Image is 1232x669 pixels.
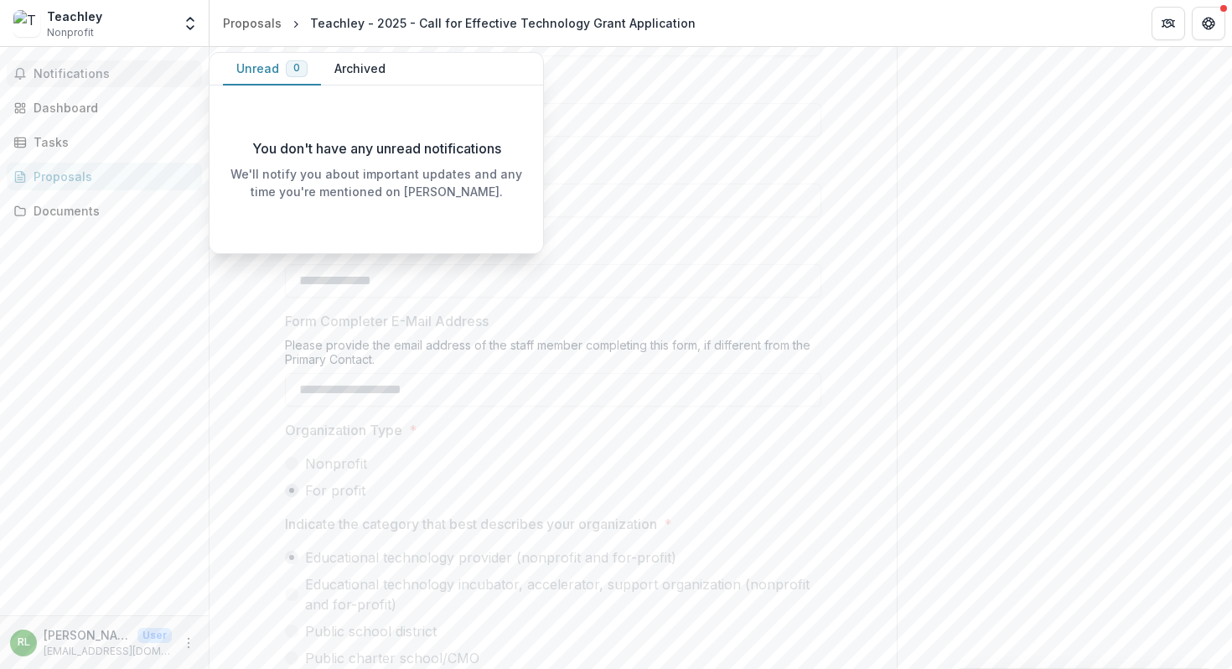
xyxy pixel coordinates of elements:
span: For profit [305,480,365,500]
div: Tasks [34,133,189,151]
button: Notifications [7,60,202,87]
nav: breadcrumb [216,11,702,35]
p: [PERSON_NAME] [44,626,131,644]
p: User [137,628,172,643]
div: Proposals [34,168,189,185]
a: Proposals [216,11,288,35]
div: Please provide the email address of the staff member completing this form, if different from the ... [285,338,821,373]
span: Educational technology provider (nonprofit and for-profit) [305,547,676,568]
a: Tasks [7,128,202,156]
button: Archived [321,53,399,86]
span: Nonprofit [305,454,367,474]
span: Nonprofit [47,25,94,40]
a: Documents [7,197,202,225]
span: Public school district [305,621,437,641]
div: Proposals [223,14,282,32]
span: Notifications [34,67,195,81]
span: Educational technology incubator, accelerator, support organization (nonprofit and for-profit) [305,574,821,615]
p: Organization Type [285,420,402,440]
div: Teachley [47,8,102,25]
button: More [179,633,199,653]
div: Rachael Labrecque [18,637,30,648]
span: 0 [293,62,300,74]
span: Public charter school/CMO [305,648,479,668]
img: Teachley [13,10,40,37]
div: Teachley - 2025 - Call for Effective Technology Grant Application [310,14,696,32]
p: Form Completer E-Mail Address [285,311,489,331]
button: Open entity switcher [179,7,202,40]
button: Unread [223,53,321,86]
button: Partners [1152,7,1185,40]
div: Dashboard [34,99,189,117]
p: We'll notify you about important updates and any time you're mentioned on [PERSON_NAME]. [223,165,530,200]
p: You don't have any unread notifications [252,138,501,158]
a: Proposals [7,163,202,190]
div: Documents [34,202,189,220]
p: Indicate the category that best describes your organization [285,514,657,534]
button: Get Help [1192,7,1225,40]
p: [EMAIL_ADDRESS][DOMAIN_NAME] [44,644,172,659]
a: Dashboard [7,94,202,122]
